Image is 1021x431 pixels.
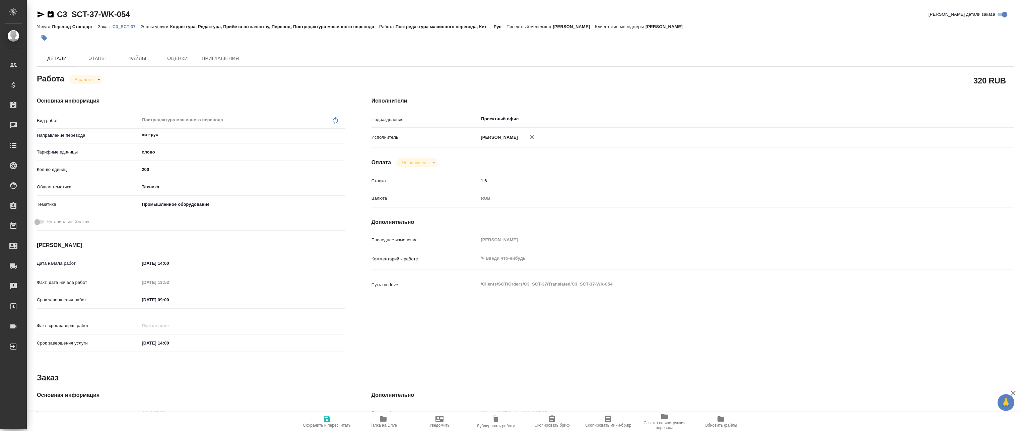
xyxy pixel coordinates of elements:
p: Факт. дата начала работ [37,279,139,286]
h4: [PERSON_NAME] [37,241,345,249]
button: Скопировать мини-бриф [580,412,636,431]
div: Техника [139,181,344,193]
p: Постредактура машинного перевода, Кит → Рус [396,24,506,29]
div: RUB [478,193,960,204]
h4: Основная информация [37,97,345,105]
input: ✎ Введи что-нибудь [139,258,198,268]
span: Ссылка на инструкции перевода [640,421,689,430]
a: C3_SCT-37 [113,23,141,29]
button: Open [956,118,958,120]
input: Пустое поле [139,321,198,330]
p: Перевод Стандарт [52,24,98,29]
span: Обновить файлы [705,423,737,428]
span: [PERSON_NAME] детали заказа [929,11,995,18]
input: ✎ Введи что-нибудь [478,176,960,186]
p: Вид работ [37,117,139,124]
h2: Заказ [37,372,59,383]
span: Приглашения [202,54,239,63]
p: Факт. срок заверш. работ [37,322,139,329]
input: Пустое поле [478,235,960,245]
button: Дублировать работу [468,412,524,431]
p: Срок завершения работ [37,297,139,303]
h2: Работа [37,72,64,84]
p: Общая тематика [37,184,139,190]
button: В работе [73,77,95,82]
button: Обновить файлы [693,412,749,431]
p: Путь на drive [371,410,479,417]
p: Ставка [371,178,479,184]
input: ✎ Введи что-нибудь [139,338,198,348]
span: Детали [41,54,73,63]
span: 🙏 [1000,395,1012,410]
p: Кол-во единиц [37,166,139,173]
span: Дублировать работу [477,424,515,428]
p: Услуга [37,24,52,29]
p: [PERSON_NAME] [553,24,595,29]
input: Пустое поле [139,408,344,418]
h4: Исполнители [371,97,1014,105]
button: Уведомить [411,412,468,431]
textarea: /Clients/SCT/Orders/C3_SCT-37/Translated/C3_SCT-37-WK-054 [478,279,960,290]
p: Направление перевода [37,132,139,139]
span: Файлы [121,54,153,63]
button: Скопировать бриф [524,412,580,431]
span: Этапы [81,54,113,63]
input: Пустое поле [478,408,960,418]
h4: Оплата [371,159,391,167]
p: Дата начала работ [37,260,139,267]
p: Работа [379,24,396,29]
button: Скопировать ссылку для ЯМессенджера [37,10,45,18]
span: Уведомить [429,423,450,428]
p: Срок завершения услуги [37,340,139,347]
p: [PERSON_NAME] [478,134,518,141]
h4: Основная информация [37,391,345,399]
p: Проектный менеджер [506,24,553,29]
button: Ссылка на инструкции перевода [636,412,693,431]
p: C3_SCT-37 [113,24,141,29]
p: Корректура, Редактура, Приёмка по качеству, Перевод, Постредактура машинного перевода [170,24,379,29]
input: ✎ Введи что-нибудь [139,165,344,174]
span: Скопировать мини-бриф [585,423,631,428]
button: Не оплачена [400,160,429,166]
span: Нотариальный заказ [47,219,89,225]
p: [PERSON_NAME] [645,24,688,29]
p: Комментарий к работе [371,256,479,262]
div: слово [139,146,344,158]
button: Сохранить и пересчитать [299,412,355,431]
p: Код заказа [37,410,139,417]
button: Папка на Drive [355,412,411,431]
div: Промышленное оборудование [139,199,344,210]
p: Путь на drive [371,282,479,288]
input: ✎ Введи что-нибудь [139,295,198,305]
span: Папка на Drive [369,423,397,428]
p: Исполнитель [371,134,479,141]
p: Подразделение [371,116,479,123]
button: Скопировать ссылку [47,10,55,18]
div: В работе [396,158,437,167]
button: Open [341,134,342,135]
p: Последнее изменение [371,237,479,243]
h4: Дополнительно [371,218,1014,226]
p: Валюта [371,195,479,202]
p: Заказ: [98,24,112,29]
span: Скопировать бриф [534,423,569,428]
button: Добавить тэг [37,30,52,45]
p: Тарифные единицы [37,149,139,156]
button: Удалить исполнителя [525,130,539,144]
span: Сохранить и пересчитать [303,423,351,428]
p: Клиентские менеджеры [595,24,645,29]
p: Этапы услуги [141,24,170,29]
p: Тематика [37,201,139,208]
div: В работе [69,75,103,84]
input: Пустое поле [139,278,198,287]
button: 🙏 [998,394,1014,411]
h4: Дополнительно [371,391,1014,399]
span: Оценки [161,54,194,63]
a: C3_SCT-37-WK-054 [57,10,130,19]
h2: 320 RUB [973,75,1006,86]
